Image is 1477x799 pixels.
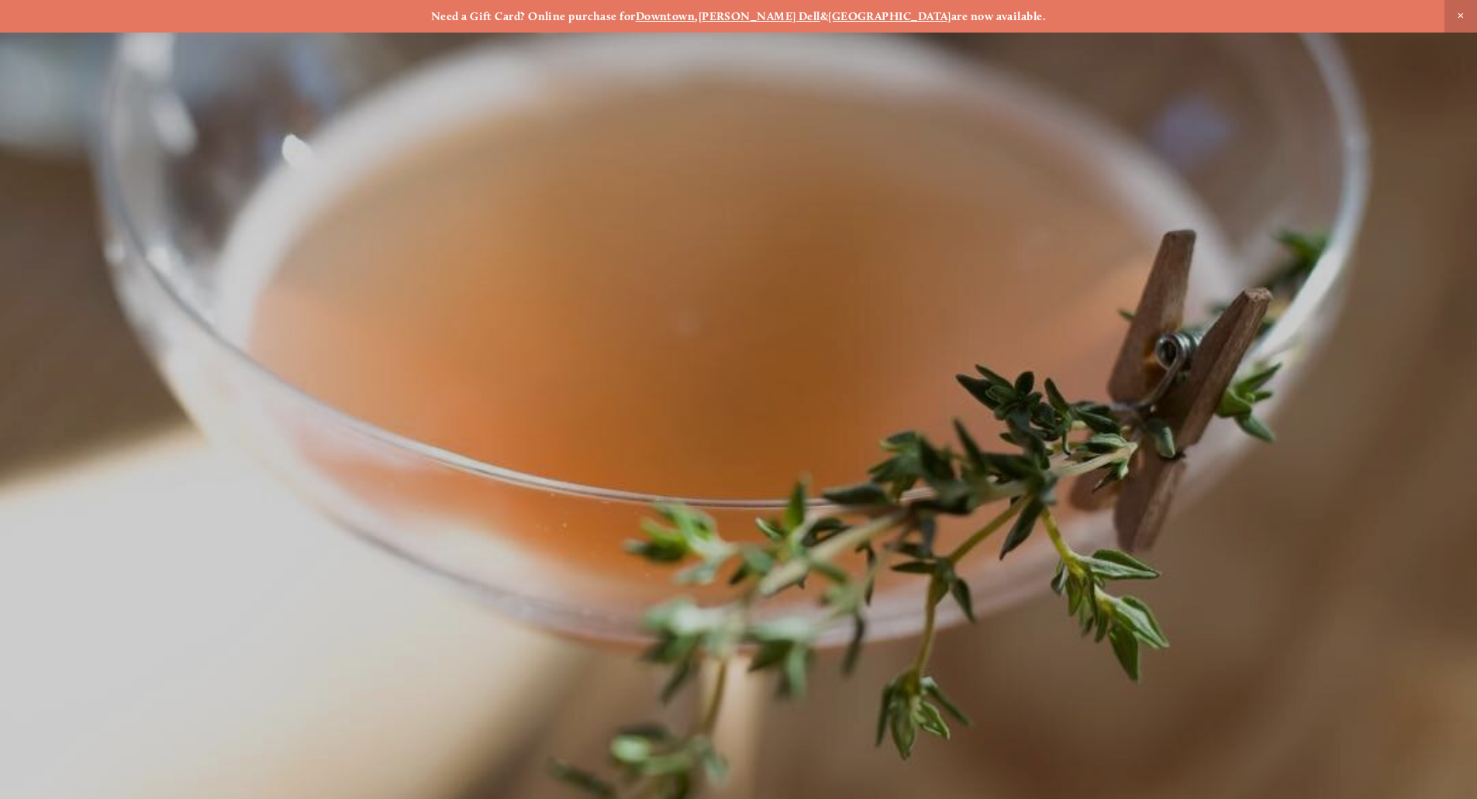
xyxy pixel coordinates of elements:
strong: are now available. [951,9,1046,23]
strong: Need a Gift Card? Online purchase for [431,9,636,23]
a: Downtown [636,9,695,23]
a: [GEOGRAPHIC_DATA] [828,9,951,23]
strong: & [820,9,828,23]
a: [PERSON_NAME] Dell [699,9,820,23]
strong: , [695,9,698,23]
